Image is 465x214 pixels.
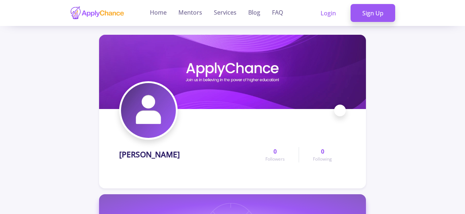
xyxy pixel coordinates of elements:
span: Followers [265,156,285,162]
a: Login [309,4,348,22]
span: 0 [321,147,324,156]
span: 0 [273,147,277,156]
span: Following [313,156,332,162]
img: applychance logo [70,6,125,20]
img: Nadia Faramarziavatar [121,83,176,138]
a: 0Following [299,147,346,162]
a: Sign Up [351,4,395,22]
h1: [PERSON_NAME] [119,150,180,159]
img: Nadia Faramarzicover image [99,35,366,109]
a: 0Followers [252,147,299,162]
